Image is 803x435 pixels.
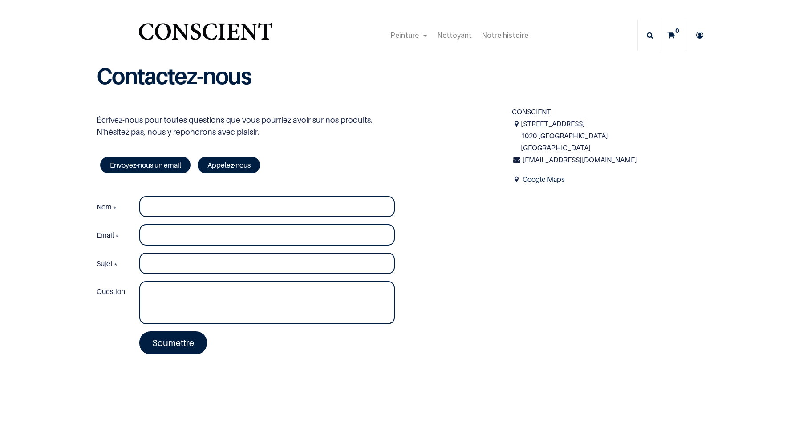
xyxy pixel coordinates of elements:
a: Appelez-nous [198,157,260,173]
p: Écrivez-nous pour toutes questions que vous pourriez avoir sur nos produits. N'hésitez pas, nous ... [97,114,499,138]
span: Sujet [97,259,113,268]
i: Courriel [512,154,521,166]
span: Address [512,173,521,185]
a: Soumettre [139,331,207,354]
a: 0 [661,20,686,51]
a: Peinture [385,20,432,51]
b: Contactez-nous [97,62,251,89]
i: Adresse [512,118,521,130]
span: Nom [97,202,112,211]
span: CONSCIENT [512,107,551,116]
a: Logo of Conscient [137,18,274,53]
a: Envoyez-nous un email [100,157,191,173]
span: Nettoyant [437,30,472,40]
span: Peinture [390,30,419,40]
img: Conscient [137,18,274,53]
span: Notre histoire [482,30,528,40]
span: [STREET_ADDRESS] 1020 [GEOGRAPHIC_DATA] [GEOGRAPHIC_DATA] [521,118,706,154]
sup: 0 [673,26,681,35]
span: Email [97,230,114,239]
span: [EMAIL_ADDRESS][DOMAIN_NAME] [523,155,637,164]
span: Question [97,287,125,296]
a: Google Maps [523,175,564,184]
